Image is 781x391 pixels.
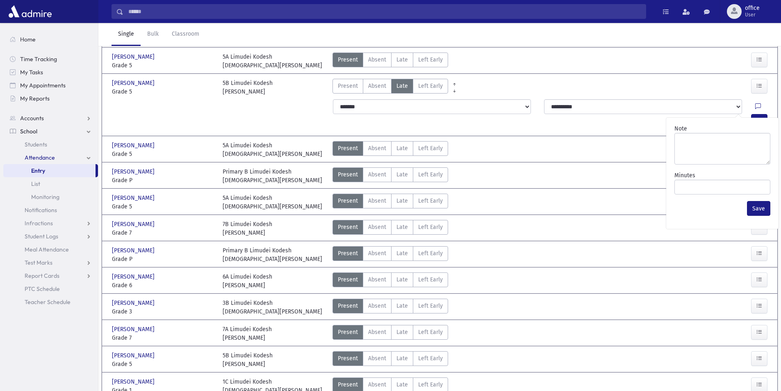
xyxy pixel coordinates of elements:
span: Grade P [112,176,214,185]
a: Notifications [3,204,98,217]
span: Left Early [418,354,443,363]
span: Absent [368,82,386,90]
span: Late [396,380,408,389]
a: Student Logs [3,230,98,243]
div: AttTypes [332,167,448,185]
div: AttTypes [332,246,448,263]
div: Primary B Limudei Kodesh [DEMOGRAPHIC_DATA][PERSON_NAME] [223,167,322,185]
a: Attendance [3,151,98,164]
span: Late [396,275,408,284]
span: Absent [368,380,386,389]
a: School [3,125,98,138]
a: Students [3,138,98,151]
a: Meal Attendance [3,243,98,256]
button: Save [747,201,770,216]
span: [PERSON_NAME] [112,272,156,281]
span: [PERSON_NAME] [112,246,156,255]
span: Entry [31,167,45,174]
span: Absent [368,328,386,336]
span: Present [338,55,358,64]
span: Late [396,354,408,363]
span: [PERSON_NAME] [112,220,156,229]
div: 7B Limudei Kodesh [PERSON_NAME] [223,220,272,237]
a: Teacher Schedule [3,295,98,309]
span: Left Early [418,144,443,153]
span: Present [338,82,358,90]
span: Grade P [112,255,214,263]
span: List [31,180,40,187]
span: Left Early [418,82,443,90]
a: Infractions [3,217,98,230]
a: Monitoring [3,190,98,204]
span: [PERSON_NAME] [112,351,156,360]
a: My Appointments [3,79,98,92]
span: Attendance [25,154,55,161]
div: 3B Limudei Kodesh [DEMOGRAPHIC_DATA][PERSON_NAME] [223,299,322,316]
span: Present [338,249,358,258]
span: Grade 5 [112,202,214,211]
span: Left Early [418,170,443,179]
div: AttTypes [332,351,448,368]
span: [PERSON_NAME] [112,167,156,176]
span: Late [396,82,408,90]
span: Grade 5 [112,150,214,158]
span: [PERSON_NAME] [112,141,156,150]
div: 5A Limudei Kodesh [DEMOGRAPHIC_DATA][PERSON_NAME] [223,194,322,211]
span: Left Early [418,302,443,310]
div: 7A Limudei Kodesh [PERSON_NAME] [223,325,272,342]
a: Classroom [165,23,206,46]
span: Grade 5 [112,61,214,70]
span: Report Cards [25,272,59,279]
a: List [3,177,98,190]
span: Accounts [20,114,44,122]
span: Infractions [25,220,53,227]
span: Present [338,302,358,310]
span: Present [338,170,358,179]
span: Present [338,275,358,284]
span: [PERSON_NAME] [112,299,156,307]
img: AdmirePro [7,3,54,20]
span: Left Early [418,55,443,64]
div: AttTypes [332,325,448,342]
a: PTC Schedule [3,282,98,295]
div: AttTypes [332,79,448,96]
span: Late [396,197,408,205]
span: Absent [368,354,386,363]
div: 5B Limudei Kodesh [PERSON_NAME] [223,351,273,368]
span: Home [20,36,36,43]
span: Left Early [418,328,443,336]
span: Grade 5 [112,360,214,368]
span: Present [338,197,358,205]
span: Grade 7 [112,334,214,342]
span: Present [338,144,358,153]
label: Note [674,124,687,133]
span: Grade 3 [112,307,214,316]
span: Left Early [418,275,443,284]
span: Students [25,141,47,148]
span: [PERSON_NAME] [112,79,156,87]
span: Present [338,354,358,363]
span: User [745,11,760,18]
span: Left Early [418,249,443,258]
span: My Appointments [20,82,66,89]
span: Monitoring [31,193,59,201]
a: My Tasks [3,66,98,79]
span: Teacher Schedule [25,298,71,306]
span: Late [396,302,408,310]
a: Test Marks [3,256,98,269]
span: Test Marks [25,259,52,266]
span: Time Tracking [20,55,57,63]
div: Primary B Limudei Kodesh [DEMOGRAPHIC_DATA][PERSON_NAME] [223,246,322,263]
span: Present [338,223,358,231]
div: AttTypes [332,299,448,316]
div: 5A Limudei Kodesh [DEMOGRAPHIC_DATA][PERSON_NAME] [223,141,322,158]
span: Absent [368,170,386,179]
div: AttTypes [332,53,448,70]
div: 6A Limudei Kodesh [PERSON_NAME] [223,272,272,290]
div: AttTypes [332,194,448,211]
span: [PERSON_NAME] [112,377,156,386]
span: Grade 5 [112,87,214,96]
a: Time Tracking [3,53,98,66]
span: School [20,128,37,135]
span: Left Early [418,197,443,205]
